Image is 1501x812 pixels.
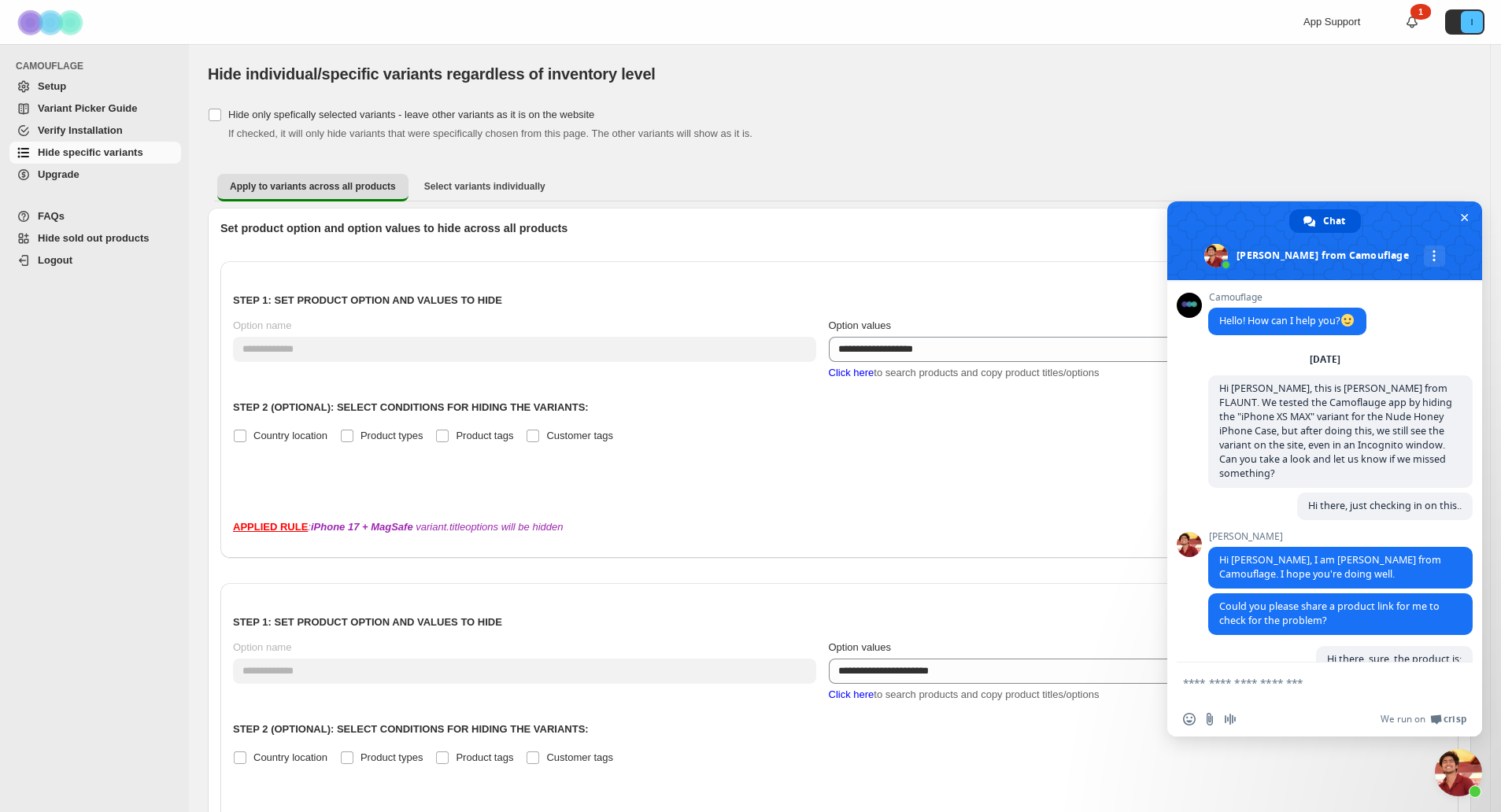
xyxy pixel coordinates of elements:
span: Hide specific variants [38,146,143,158]
span: App Support [1303,16,1360,28]
strong: APPLIED RULE [233,521,308,533]
span: Logout [38,254,72,266]
span: Chat [1323,209,1345,233]
p: Set product option and option values to hide across all products [220,220,1458,236]
span: Hi [PERSON_NAME], this is [PERSON_NAME] from FLAUNT. We tested the Camoflauge app by hiding the "... [1219,382,1452,480]
span: Option values [829,641,892,653]
a: 1 [1404,14,1420,30]
span: [PERSON_NAME] [1208,531,1473,542]
span: Product tags [456,751,513,763]
span: Hide sold out products [38,232,150,244]
span: Crisp [1444,713,1466,725]
span: Product tags [456,430,513,441]
span: CAMOUFLAGE [16,60,181,72]
p: Step 2 (Optional): Select conditions for hiding the variants: [233,400,1446,415]
a: Hide sold out products [9,227,181,249]
div: 1 [1410,4,1431,20]
span: Verify Installation [38,124,123,136]
span: Avatar with initials I [1461,11,1483,33]
span: Hide only spefically selected variants - leave other variants as it is on the website [228,109,594,120]
p: Step 1: Set product option and values to hide [233,293,1446,308]
span: Setup [38,80,66,92]
button: Apply to variants across all products [217,174,409,201]
span: Hi [PERSON_NAME], I am [PERSON_NAME] from Camouflage. I hope you're doing well. [1219,553,1441,581]
p: Step 1: Set product option and values to hide [233,615,1446,630]
div: [DATE] [1310,355,1340,364]
p: Step 2 (Optional): Select conditions for hiding the variants: [233,722,1446,737]
a: Hide specific variants [9,142,181,164]
span: Product types [360,430,423,441]
a: Chat [1289,209,1361,233]
a: Upgrade [9,164,181,186]
span: Audio message [1224,713,1237,725]
a: Variant Picker Guide [9,98,181,120]
button: Select variants individually [412,174,558,199]
span: Select variants individually [424,180,545,193]
span: Product types [360,751,423,763]
a: We run onCrisp [1381,713,1466,725]
button: Avatar with initials I [1445,9,1484,35]
a: Logout [9,249,181,271]
span: Hi there, just checking in on this.. [1308,499,1462,512]
span: Option name [233,641,291,653]
span: Customer tags [546,751,613,763]
span: Camouflage [1208,292,1366,303]
span: to search products and copy product titles/options [829,367,1100,378]
span: We run on [1381,713,1425,725]
span: Hi there, sure, the product is: [1327,652,1462,666]
span: to search products and copy product titles/options [829,688,1100,700]
a: FAQs [9,205,181,227]
span: Send a file [1203,713,1216,725]
textarea: Compose your message... [1183,663,1435,702]
span: Country location [253,430,327,441]
span: Customer tags [546,430,613,441]
span: FAQs [38,210,65,222]
span: Hide individual/specific variants regardless of inventory level [208,65,656,83]
span: Apply to variants across all products [230,180,396,193]
span: Hello! How can I help you? [1219,314,1355,327]
a: Setup [9,76,181,98]
div: : variant.title options will be hidden [233,519,1446,535]
span: Upgrade [38,168,79,180]
a: Verify Installation [9,120,181,142]
span: Close chat [1456,209,1473,226]
b: iPhone 17 + MagSafe [311,521,413,533]
span: Insert an emoji [1183,713,1196,725]
span: Could you please share a product link for me to check for the problem? [1219,600,1440,627]
span: If checked, it will only hide variants that were specifically chosen from this page. The other va... [228,127,752,139]
span: Option values [829,319,892,331]
span: Country location [253,751,327,763]
a: Close chat [1435,749,1482,796]
span: Click here [829,367,874,378]
span: Option name [233,319,291,331]
text: I [1470,17,1473,27]
span: Click here [829,688,874,700]
img: Camouflage [13,1,91,44]
span: Variant Picker Guide [38,102,137,114]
